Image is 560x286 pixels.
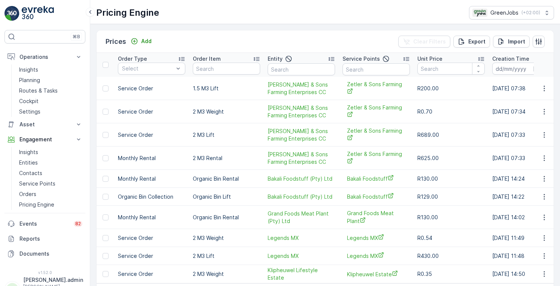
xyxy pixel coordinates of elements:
p: Monthly Rental [118,214,185,221]
a: Legends MX [268,252,335,260]
p: Service Order [118,85,185,92]
a: Legends MX [268,234,335,242]
img: Green_Jobs_Logo.png [472,9,487,17]
a: S. Zetler & Sons Farming Enterprises CC [268,104,335,119]
a: Planning [16,75,85,85]
p: Select [122,65,174,72]
p: Events [19,220,69,228]
p: [PERSON_NAME].admin [23,276,83,284]
p: Asset [19,121,70,128]
a: Cockpit [16,96,85,106]
button: GreenJobs(+02:00) [469,6,554,19]
a: Bakali Foodstuff [347,175,405,183]
a: Documents [4,246,85,261]
p: Add [141,37,152,45]
img: logo [4,6,19,21]
a: Klipheuwel Lifestyle Estate [268,267,335,282]
p: Pricing Engine [96,7,159,19]
p: Organic Bin Rental [193,175,260,183]
a: Insights [16,64,85,75]
span: R430.00 [417,253,439,259]
p: 2 M3 Lift [193,131,260,139]
span: R130.00 [417,175,438,182]
p: Service Order [118,234,185,242]
p: Order Item [193,55,221,63]
p: Settings [19,108,40,115]
div: Toggle Row Selected [103,214,109,220]
span: R129.00 [417,193,438,200]
p: Insights [19,148,38,156]
a: Bakali Foodstuff (Pty) Ltd [268,193,335,201]
p: Operations [19,53,70,61]
p: Service Order [118,252,185,260]
a: Grand Foods Meat Plant (Pty) Ltd [268,210,335,225]
a: Bakali Foodstuff [347,193,405,201]
a: Legends MX [347,234,405,242]
span: Zetler & Sons Farming [347,127,405,142]
p: Contacts [19,169,42,177]
span: [PERSON_NAME] & Sons Farming Enterprises CC [268,151,335,166]
p: Entity [268,55,283,63]
div: Toggle Row Selected [103,271,109,277]
a: S. Zetler & Sons Farming Enterprises CC [268,151,335,166]
a: Pricing Engine [16,199,85,210]
a: Orders [16,189,85,199]
p: Cockpit [19,97,39,105]
div: Toggle Row Selected [103,155,109,161]
p: Organic Bin Lift [193,193,260,201]
span: R0.54 [417,235,432,241]
span: R625.00 [417,155,439,161]
p: ⌘B [73,34,80,40]
p: Order Type [118,55,147,63]
a: Settings [16,106,85,117]
p: Creation Time [492,55,529,63]
p: 2 M3 Weight [193,108,260,115]
p: Clear Filters [413,38,446,45]
div: Toggle Row Selected [103,132,109,138]
div: Toggle Row Selected [103,109,109,115]
p: GreenJobs [490,9,518,16]
p: Service Points [343,55,380,63]
p: Service Order [118,131,185,139]
p: Service Order [118,270,185,278]
span: [PERSON_NAME] & Sons Farming Enterprises CC [268,104,335,119]
p: Routes & Tasks [19,87,58,94]
a: Grand Foods Meat Plant [347,210,405,225]
p: 1.5 M3 Lift [193,85,260,92]
a: Zetler & Sons Farming [347,150,405,166]
span: R0.70 [417,108,432,115]
span: Zetler & Sons Farming [347,81,405,96]
a: Contacts [16,168,85,178]
p: Monthly Rental [118,175,185,183]
input: Search [268,63,335,75]
a: Insights [16,147,85,157]
a: Entities [16,157,85,168]
button: Import [493,36,530,48]
p: Insights [19,66,38,73]
a: Bakali Foodstuff (Pty) Ltd [268,175,335,183]
span: R200.00 [417,85,439,91]
button: Operations [4,49,85,64]
p: Organic Bin Collection [118,193,185,201]
span: [PERSON_NAME] & Sons Farming Enterprises CC [268,127,335,142]
span: R130.00 [417,214,438,220]
span: Klipheuwel Estate [347,270,405,278]
div: Toggle Row Selected [103,176,109,182]
p: Unit Price [417,55,442,63]
p: 2 M3 Lift [193,252,260,260]
a: Events82 [4,216,85,231]
button: Clear Filters [398,36,450,48]
p: Documents [19,250,82,258]
p: 82 [75,221,81,227]
p: Export [468,38,486,45]
p: Reports [19,235,82,243]
p: Organic Bin Rental [193,214,260,221]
